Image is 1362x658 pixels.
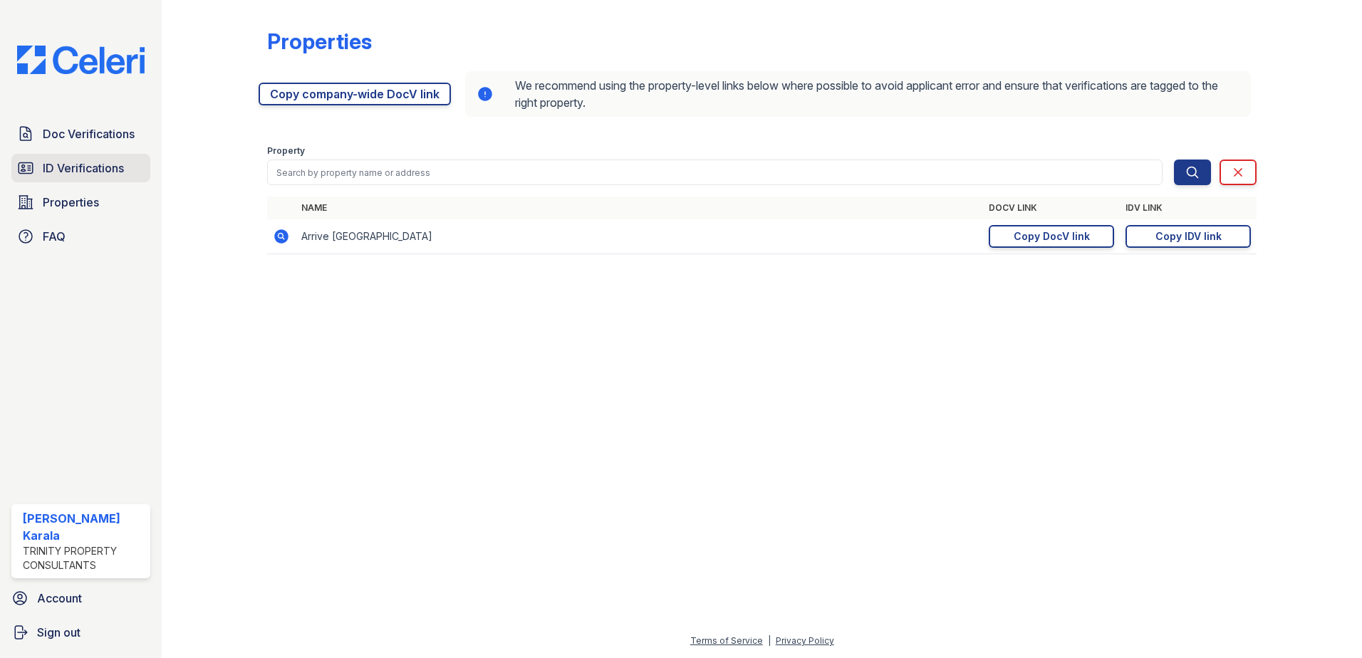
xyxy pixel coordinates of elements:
a: Copy company-wide DocV link [259,83,451,105]
img: CE_Logo_Blue-a8612792a0a2168367f1c8372b55b34899dd931a85d93a1a3d3e32e68fde9ad4.png [6,46,156,74]
input: Search by property name or address [267,160,1163,185]
label: Property [267,145,305,157]
div: We recommend using the property-level links below where possible to avoid applicant error and ens... [465,71,1251,117]
div: Copy DocV link [1014,229,1090,244]
span: Sign out [37,624,80,641]
th: DocV Link [983,197,1120,219]
td: Arrive [GEOGRAPHIC_DATA] [296,219,983,254]
a: Terms of Service [690,635,763,646]
a: ID Verifications [11,154,150,182]
a: Account [6,584,156,612]
div: | [768,635,771,646]
span: Account [37,590,82,607]
div: Trinity Property Consultants [23,544,145,573]
span: Properties [43,194,99,211]
a: Properties [11,188,150,216]
a: Copy DocV link [989,225,1114,248]
div: Copy IDV link [1155,229,1222,244]
span: FAQ [43,228,66,245]
div: Properties [267,28,372,54]
a: Privacy Policy [776,635,834,646]
a: Sign out [6,618,156,647]
span: Doc Verifications [43,125,135,142]
th: Name [296,197,983,219]
th: IDV Link [1120,197,1257,219]
a: Copy IDV link [1126,225,1251,248]
div: [PERSON_NAME] Karala [23,510,145,544]
span: ID Verifications [43,160,124,177]
a: Doc Verifications [11,120,150,148]
a: FAQ [11,222,150,251]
